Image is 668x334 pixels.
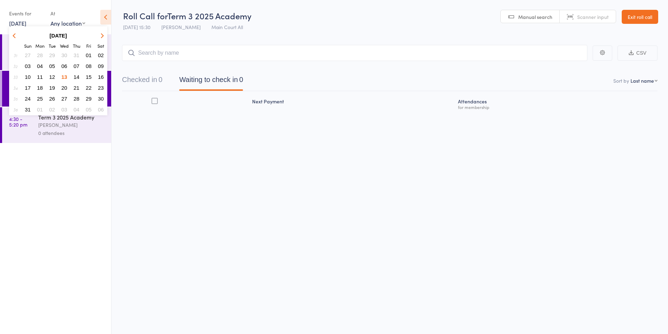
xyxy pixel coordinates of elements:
[455,94,657,113] div: Atten­dances
[123,23,150,30] span: [DATE] 15:30
[59,72,70,82] button: 13
[9,8,43,19] div: Events for
[98,107,104,113] span: 06
[95,105,106,114] button: 06
[61,85,67,91] span: 20
[61,52,67,58] span: 30
[73,43,80,49] small: Thursday
[50,8,85,19] div: At
[71,61,82,71] button: 07
[47,83,58,93] button: 19
[13,107,18,113] em: 36
[14,53,17,58] em: 31
[61,96,67,102] span: 27
[37,85,43,91] span: 18
[2,34,111,70] a: 7:00 -7:50 amTerm 3 2025 Academy[PERSON_NAME]0 attendees
[74,63,80,69] span: 07
[71,72,82,82] button: 14
[35,50,46,60] button: 28
[49,96,55,102] span: 26
[86,85,92,91] span: 22
[22,50,33,60] button: 27
[211,23,243,30] span: Main Court All
[95,61,106,71] button: 09
[83,61,94,71] button: 08
[49,74,55,80] span: 12
[35,61,46,71] button: 04
[38,121,105,129] div: [PERSON_NAME]
[37,107,43,113] span: 01
[49,52,55,58] span: 29
[25,107,31,113] span: 31
[25,74,31,80] span: 10
[630,77,654,84] div: Last name
[86,52,92,58] span: 01
[59,83,70,93] button: 20
[458,105,655,109] div: for membership
[622,10,658,24] a: Exit roll call
[2,107,111,143] a: 4:30 -5:20 pmTerm 3 2025 Academy[PERSON_NAME]0 attendees
[49,107,55,113] span: 02
[60,43,69,49] small: Wednesday
[25,63,31,69] span: 03
[98,52,104,58] span: 02
[74,85,80,91] span: 21
[59,61,70,71] button: 06
[74,52,80,58] span: 31
[49,63,55,69] span: 05
[98,63,104,69] span: 09
[22,83,33,93] button: 17
[35,105,46,114] button: 01
[50,19,85,27] div: Any location
[86,96,92,102] span: 29
[22,94,33,103] button: 24
[61,74,67,80] span: 13
[71,94,82,103] button: 28
[61,107,67,113] span: 03
[518,13,552,20] span: Manual search
[38,129,105,137] div: 0 attendees
[59,94,70,103] button: 27
[95,50,106,60] button: 02
[613,77,629,84] label: Sort by
[86,74,92,80] span: 15
[13,96,18,102] em: 35
[74,74,80,80] span: 14
[98,85,104,91] span: 23
[74,96,80,102] span: 28
[83,105,94,114] button: 05
[35,43,45,49] small: Monday
[74,107,80,113] span: 04
[61,63,67,69] span: 06
[37,96,43,102] span: 25
[249,94,456,113] div: Next Payment
[95,72,106,82] button: 16
[35,72,46,82] button: 11
[179,72,243,91] button: Waiting to check in0
[577,13,609,20] span: Scanner input
[86,107,92,113] span: 05
[49,43,56,49] small: Tuesday
[2,71,111,107] a: 3:30 -4:20 pmTerm 3 2025 Academy[PERSON_NAME]0 attendees
[35,94,46,103] button: 25
[22,105,33,114] button: 31
[47,105,58,114] button: 02
[9,116,27,127] time: 4:30 - 5:20 pm
[25,52,31,58] span: 27
[122,72,162,91] button: Checked in0
[47,94,58,103] button: 26
[47,61,58,71] button: 05
[37,52,43,58] span: 28
[98,96,104,102] span: 30
[71,50,82,60] button: 31
[167,10,251,21] span: Term 3 2025 Academy
[86,43,91,49] small: Friday
[83,83,94,93] button: 22
[47,72,58,82] button: 12
[158,76,162,83] div: 0
[71,83,82,93] button: 21
[239,76,243,83] div: 0
[71,105,82,114] button: 04
[122,45,587,61] input: Search by name
[83,50,94,60] button: 01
